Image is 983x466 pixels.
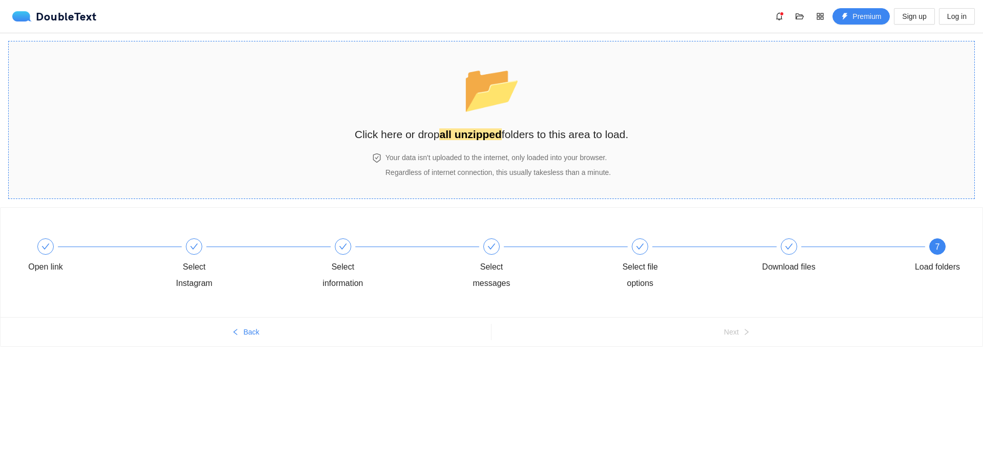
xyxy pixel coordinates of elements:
a: logoDoubleText [12,11,97,21]
strong: all unzipped [439,128,501,140]
span: folder [462,62,521,115]
span: folder-open [792,12,807,20]
div: Open link [16,238,164,275]
img: logo [12,11,36,21]
span: Log in [947,11,967,22]
span: 7 [935,242,940,251]
div: Download files [759,238,908,275]
div: Select Instagram [164,259,224,292]
button: Nextright [491,324,982,340]
span: bell [772,12,787,20]
div: Load folders [915,259,960,275]
span: check [636,242,644,251]
button: leftBack [1,324,491,340]
span: check [41,242,50,251]
div: Open link [28,259,63,275]
h4: Your data isn't uploaded to the internet, only loaded into your browser. [386,152,611,163]
span: check [339,242,347,251]
div: Select messages [462,259,521,292]
button: thunderboltPremium [832,8,890,25]
span: Premium [852,11,881,22]
div: Select information [313,259,373,292]
button: bell [771,8,787,25]
span: check [190,242,198,251]
span: left [232,328,239,337]
span: Sign up [902,11,926,22]
div: 7Load folders [908,238,967,275]
button: appstore [812,8,828,25]
span: check [785,242,793,251]
span: Back [243,326,259,338]
span: thunderbolt [841,13,848,21]
button: Log in [939,8,975,25]
div: Select information [313,238,462,292]
div: DoubleText [12,11,97,21]
button: Sign up [894,8,934,25]
div: Download files [762,259,816,275]
span: safety-certificate [372,153,381,163]
h2: Click here or drop folders to this area to load. [355,126,629,143]
span: check [487,242,496,251]
span: appstore [813,12,828,20]
div: Select Instagram [164,238,313,292]
div: Select file options [610,259,670,292]
div: Select file options [610,238,759,292]
button: folder-open [792,8,808,25]
span: Regardless of internet connection, this usually takes less than a minute . [386,168,611,176]
div: Select messages [462,238,610,292]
